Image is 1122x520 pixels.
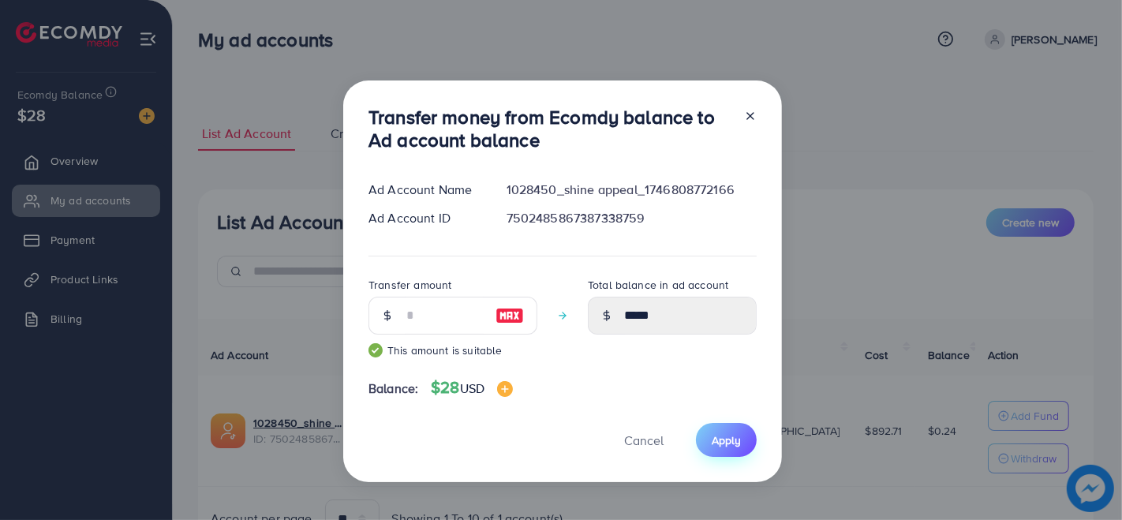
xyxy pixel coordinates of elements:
span: Apply [712,432,741,448]
img: guide [368,343,383,357]
img: image [496,306,524,325]
span: USD [460,380,484,397]
button: Cancel [604,423,683,457]
div: Ad Account ID [356,209,494,227]
div: Ad Account Name [356,181,494,199]
span: Balance: [368,380,418,398]
div: 7502485867387338759 [494,209,769,227]
img: image [497,381,513,397]
div: 1028450_shine appeal_1746808772166 [494,181,769,199]
small: This amount is suitable [368,342,537,358]
label: Transfer amount [368,277,451,293]
span: Cancel [624,432,664,449]
h4: $28 [431,378,513,398]
label: Total balance in ad account [588,277,728,293]
h3: Transfer money from Ecomdy balance to Ad account balance [368,106,731,152]
button: Apply [696,423,757,457]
